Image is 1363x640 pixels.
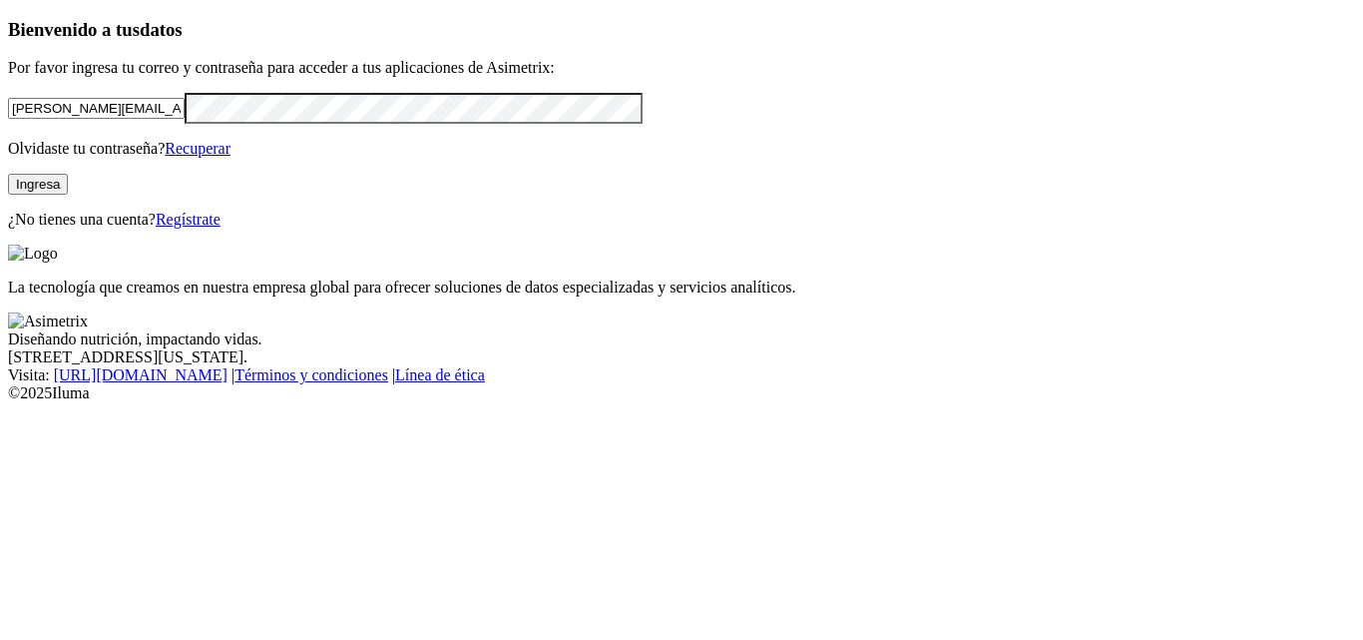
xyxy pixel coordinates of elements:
div: [STREET_ADDRESS][US_STATE]. [8,348,1355,366]
img: Asimetrix [8,313,88,330]
img: Logo [8,245,58,263]
button: Ingresa [8,174,68,195]
a: Términos y condiciones [234,366,388,383]
div: © 2025 Iluma [8,384,1355,402]
p: ¿No tienes una cuenta? [8,211,1355,229]
a: Línea de ética [395,366,485,383]
a: Recuperar [165,140,230,157]
h3: Bienvenido a tus [8,19,1355,41]
span: datos [140,19,183,40]
input: Tu correo [8,98,185,119]
p: Olvidaste tu contraseña? [8,140,1355,158]
div: Diseñando nutrición, impactando vidas. [8,330,1355,348]
p: Por favor ingresa tu correo y contraseña para acceder a tus aplicaciones de Asimetrix: [8,59,1355,77]
p: La tecnología que creamos en nuestra empresa global para ofrecer soluciones de datos especializad... [8,279,1355,297]
div: Visita : | | [8,366,1355,384]
a: Regístrate [156,211,221,228]
a: [URL][DOMAIN_NAME] [54,366,227,383]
